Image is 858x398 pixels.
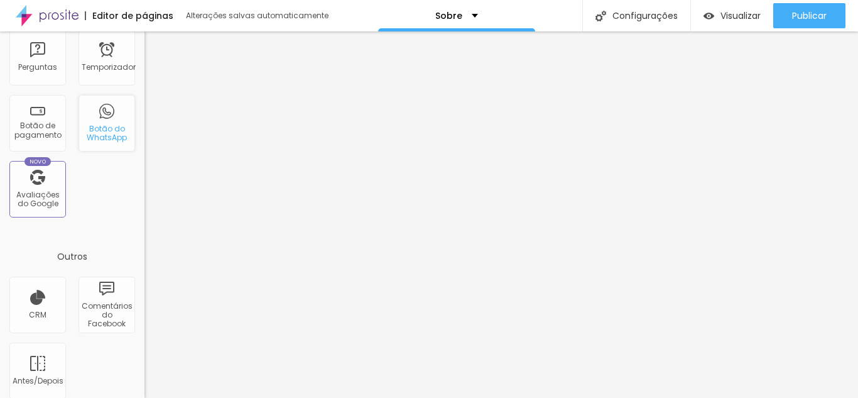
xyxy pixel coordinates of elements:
button: Visualizar [691,3,773,28]
button: Publicar [773,3,845,28]
font: CRM [29,309,46,320]
font: Perguntas [18,62,57,72]
font: Avaliações do Google [16,189,60,209]
font: Editor de páginas [92,9,173,22]
font: Antes/Depois [13,375,63,386]
img: view-1.svg [703,11,714,21]
font: Configurações [612,9,678,22]
font: Novo [30,158,46,165]
font: Outros [57,250,87,263]
font: Visualizar [720,9,761,22]
font: Sobre [435,9,462,22]
font: Publicar [792,9,827,22]
img: Ícone [595,11,606,21]
font: Botão de pagamento [14,120,62,140]
font: Alterações salvas automaticamente [186,10,329,21]
font: Temporizador [82,62,136,72]
font: Botão do WhatsApp [87,123,127,143]
font: Comentários do Facebook [82,301,133,329]
iframe: Editor [144,31,858,398]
